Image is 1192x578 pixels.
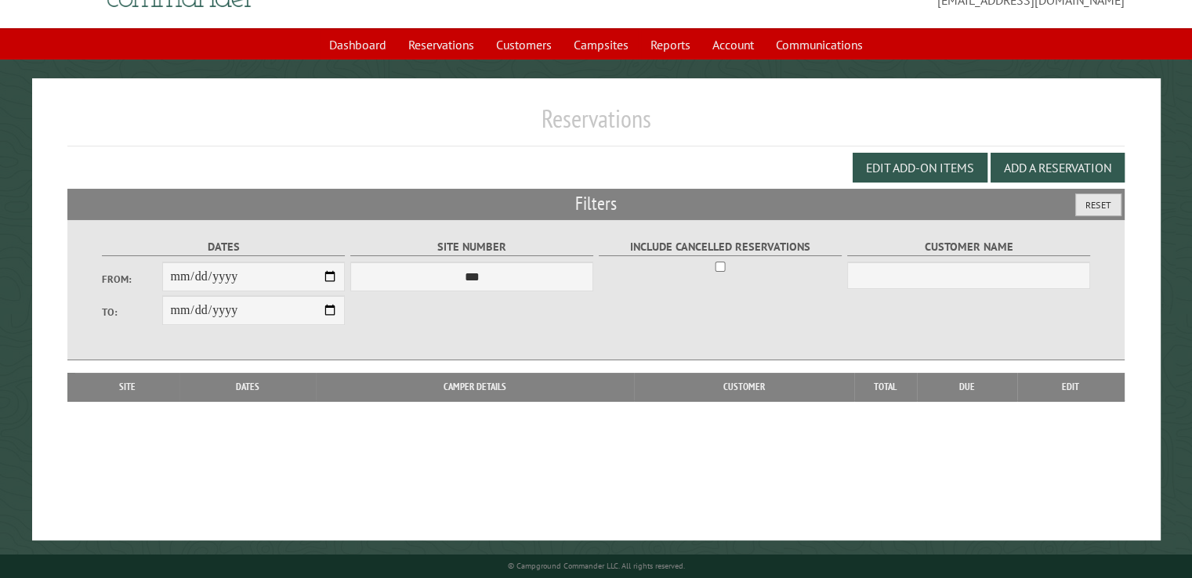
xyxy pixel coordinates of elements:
[67,189,1125,219] h2: Filters
[854,373,917,401] th: Total
[179,373,316,401] th: Dates
[67,103,1125,146] h1: Reservations
[102,305,163,320] label: To:
[320,30,396,60] a: Dashboard
[853,153,987,182] button: Edit Add-on Items
[1017,373,1125,401] th: Edit
[991,153,1125,182] button: Add a Reservation
[102,272,163,287] label: From:
[599,238,842,256] label: Include Cancelled Reservations
[508,561,685,571] small: © Campground Commander LLC. All rights reserved.
[487,30,561,60] a: Customers
[641,30,700,60] a: Reports
[917,373,1017,401] th: Due
[1075,193,1121,216] button: Reset
[766,30,872,60] a: Communications
[847,238,1091,256] label: Customer Name
[634,373,854,401] th: Customer
[75,373,179,401] th: Site
[703,30,763,60] a: Account
[350,238,594,256] label: Site Number
[316,373,634,401] th: Camper Details
[564,30,638,60] a: Campsites
[399,30,484,60] a: Reservations
[102,238,346,256] label: Dates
